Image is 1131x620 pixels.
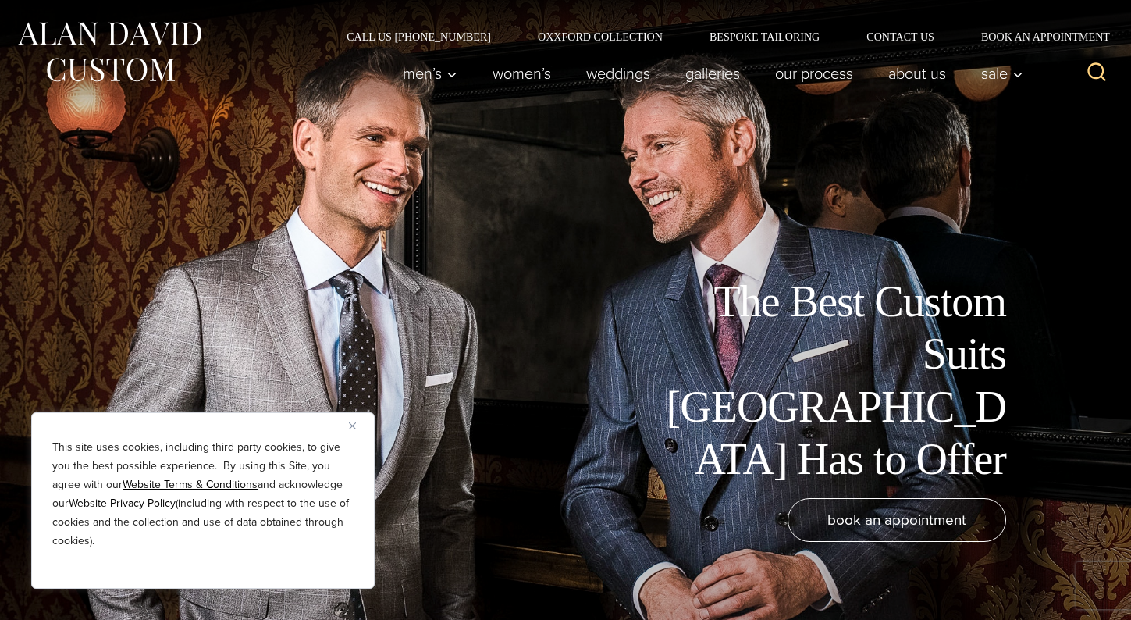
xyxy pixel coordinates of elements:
button: View Search Form [1078,55,1115,92]
img: Close [349,422,356,429]
span: book an appointment [827,508,966,531]
a: Website Terms & Conditions [123,476,258,493]
img: Alan David Custom [16,17,203,87]
a: Oxxford Collection [514,31,686,42]
a: Bespoke Tailoring [686,31,843,42]
a: About Us [871,58,964,89]
p: This site uses cookies, including third party cookies, to give you the best possible experience. ... [52,438,354,551]
a: Book an Appointment [958,31,1115,42]
a: Contact Us [843,31,958,42]
a: Women’s [475,58,569,89]
a: book an appointment [788,498,1006,542]
a: Call Us [PHONE_NUMBER] [323,31,514,42]
span: Men’s [403,66,457,81]
span: Sale [981,66,1023,81]
button: Close [349,416,368,435]
a: Galleries [668,58,758,89]
nav: Primary Navigation [386,58,1032,89]
nav: Secondary Navigation [323,31,1115,42]
h1: The Best Custom Suits [GEOGRAPHIC_DATA] Has to Offer [655,276,1006,486]
a: Our Process [758,58,871,89]
a: Website Privacy Policy [69,495,176,511]
a: weddings [569,58,668,89]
